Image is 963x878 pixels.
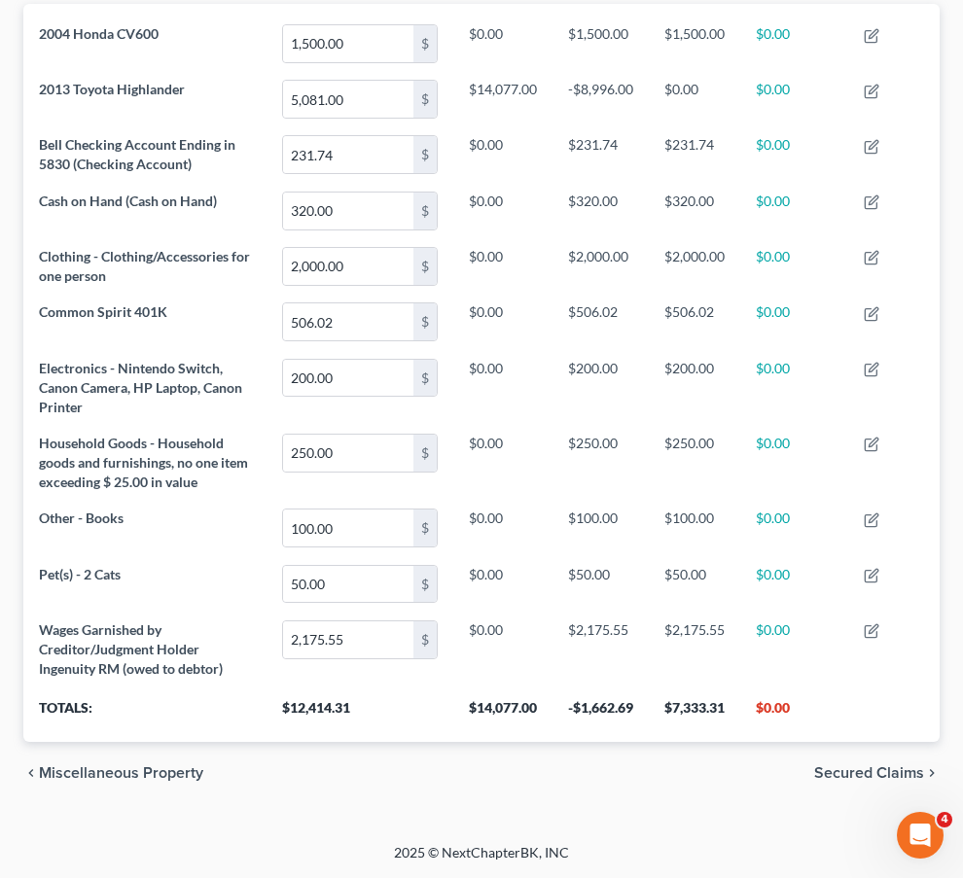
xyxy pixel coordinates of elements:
span: 4 [937,812,952,827]
td: $200.00 [553,350,649,425]
td: $0.00 [453,16,553,71]
td: $0.00 [453,238,553,294]
div: $ [413,509,437,546]
td: $0.00 [740,501,848,556]
span: Household Goods - Household goods and furnishings, no one item exceeding $ 25.00 in value [39,435,248,490]
div: $ [413,81,437,118]
td: $0.00 [740,127,848,183]
div: $ [413,621,437,658]
td: $0.00 [453,183,553,238]
span: 2004 Honda CV600 [39,25,159,42]
td: $250.00 [553,425,649,500]
input: 0.00 [283,360,413,397]
td: $506.02 [649,295,740,350]
button: Secured Claims chevron_right [814,765,940,781]
td: $2,000.00 [553,238,649,294]
th: $14,077.00 [453,687,553,742]
td: $231.74 [553,127,649,183]
input: 0.00 [283,136,413,173]
input: 0.00 [283,25,413,62]
td: $100.00 [553,501,649,556]
div: $ [413,566,437,603]
td: $100.00 [649,501,740,556]
span: Secured Claims [814,765,924,781]
td: $0.00 [453,556,553,612]
td: $50.00 [649,556,740,612]
span: Cash on Hand (Cash on Hand) [39,193,217,209]
input: 0.00 [283,621,413,658]
td: $14,077.00 [453,72,553,127]
div: $ [413,248,437,285]
span: 2013 Toyota Highlander [39,81,185,97]
span: Clothing - Clothing/Accessories for one person [39,248,250,284]
td: $0.00 [453,501,553,556]
span: Miscellaneous Property [39,765,203,781]
th: $12,414.31 [267,687,453,742]
td: $2,000.00 [649,238,740,294]
td: $1,500.00 [553,16,649,71]
span: Pet(s) - 2 Cats [39,566,121,582]
div: $ [413,435,437,472]
input: 0.00 [283,81,413,118]
td: $0.00 [740,72,848,127]
span: Bell Checking Account Ending in 5830 (Checking Account) [39,136,235,172]
i: chevron_left [23,765,39,781]
td: $1,500.00 [649,16,740,71]
td: $0.00 [453,295,553,350]
div: 2025 © NextChapterBK, INC [131,843,832,878]
div: $ [413,303,437,340]
td: $50.00 [553,556,649,612]
i: chevron_right [924,765,940,781]
td: $0.00 [740,556,848,612]
td: -$8,996.00 [553,72,649,127]
th: $7,333.31 [649,687,740,742]
td: $0.00 [740,238,848,294]
td: $2,175.55 [553,612,649,686]
td: $0.00 [740,295,848,350]
button: chevron_left Miscellaneous Property [23,765,203,781]
iframe: Intercom live chat [897,812,944,859]
input: 0.00 [283,509,413,546]
td: $0.00 [740,350,848,425]
td: $320.00 [553,183,649,238]
div: $ [413,136,437,173]
input: 0.00 [283,435,413,472]
td: $0.00 [453,350,553,425]
td: $0.00 [740,612,848,686]
input: 0.00 [283,566,413,603]
input: 0.00 [283,193,413,229]
td: $320.00 [649,183,740,238]
span: Common Spirit 401K [39,303,167,320]
td: $0.00 [740,425,848,500]
td: $506.02 [553,295,649,350]
span: Electronics - Nintendo Switch, Canon Camera, HP Laptop, Canon Printer [39,360,242,415]
th: $0.00 [740,687,848,742]
td: $231.74 [649,127,740,183]
span: Wages Garnished by Creditor/Judgment Holder Ingenuity RM (owed to debtor) [39,621,223,677]
div: $ [413,360,437,397]
td: $0.00 [453,127,553,183]
td: $250.00 [649,425,740,500]
div: $ [413,25,437,62]
td: $0.00 [740,183,848,238]
td: $200.00 [649,350,740,425]
input: 0.00 [283,303,413,340]
td: $0.00 [649,72,740,127]
td: $0.00 [740,16,848,71]
input: 0.00 [283,248,413,285]
div: $ [413,193,437,229]
span: Other - Books [39,509,124,526]
td: $0.00 [453,612,553,686]
td: $0.00 [453,425,553,500]
td: $2,175.55 [649,612,740,686]
th: -$1,662.69 [553,687,649,742]
th: Totals: [23,687,267,742]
